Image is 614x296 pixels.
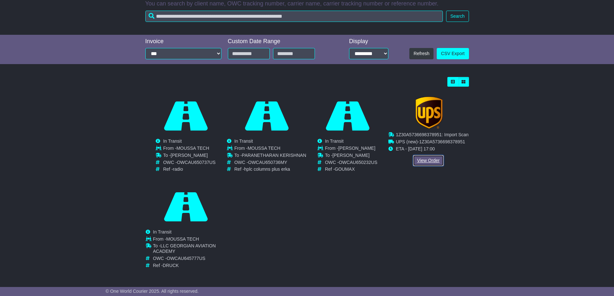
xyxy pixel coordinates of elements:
td: Ref - [153,263,226,268]
span: OWCAU650736MY [248,160,287,165]
div: Custom Date Range [228,38,331,45]
td: Ref - [325,167,377,172]
td: - [396,139,469,146]
td: Ref - [163,167,216,172]
td: To - [153,243,226,256]
td: OWC - [325,160,377,167]
td: OWC - [234,160,306,167]
button: Search [446,11,469,22]
span: 1Z30A5736698378951 [419,139,465,144]
td: Ref - [234,167,306,172]
td: OWC - [163,160,216,167]
span: DRUCK [163,263,179,268]
td: From - [325,146,377,153]
span: OWCAU650232US [339,160,377,165]
td: From - [234,146,306,153]
span: © One World Courier 2025. All rights reserved. [106,289,199,294]
span: UPS (new) [396,139,418,144]
span: MOUSSA TECH [248,146,280,151]
span: MOUSSA TECH [166,236,199,242]
span: MOUSSA TECH [176,146,209,151]
td: OWC - [153,256,226,263]
span: [PERSON_NAME] [333,153,370,158]
span: PARANETHARAN KERISHNAN [242,153,306,158]
span: radio [173,167,183,172]
span: ETA - [DATE] 17:00 [396,146,435,151]
div: Invoice [145,38,221,45]
td: To - [234,153,306,160]
span: OWCAU650737US [177,160,216,165]
p: You can search by client name, OWC tracking number, carrier name, carrier tracking number or refe... [145,0,469,7]
td: To - [163,153,216,160]
span: LLC GEORGIAN AVIATION ACADEMY [153,243,216,254]
div: Display [349,38,388,45]
span: In Transit [325,138,344,144]
span: [PERSON_NAME] [338,146,375,151]
a: View Order [413,155,444,166]
span: In Transit [153,229,172,234]
button: Refresh [409,48,434,59]
span: GOUMAX [335,167,355,172]
span: 1Z30A5736698378951: Import Scan [396,132,469,137]
td: From - [153,236,226,243]
a: CSV Export [437,48,469,59]
span: In Transit [234,138,253,144]
img: GetCarrierServiceLogo [415,97,443,129]
span: [PERSON_NAME] [171,153,208,158]
span: OWCAU645777US [167,256,205,261]
td: From - [163,146,216,153]
span: hplc columns plus erka [244,167,290,172]
td: To - [325,153,377,160]
span: In Transit [163,138,182,144]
